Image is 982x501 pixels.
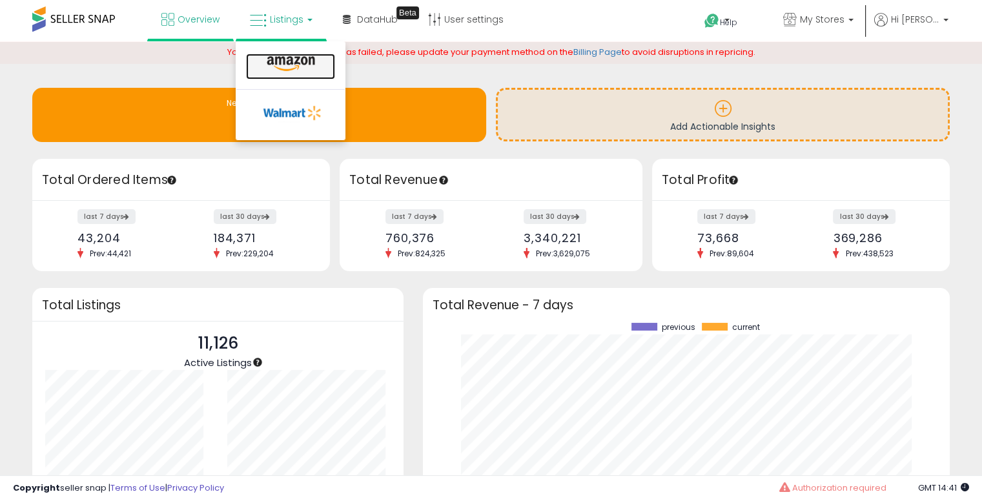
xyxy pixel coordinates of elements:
span: DataHub [357,13,398,26]
a: Needs to Reprice 3 [32,88,486,142]
div: Tooltip anchor [252,356,263,368]
div: Tooltip anchor [166,174,178,186]
b: 11123 [280,474,303,489]
a: Add Actionable Insights [498,90,948,139]
span: Prev: 89,604 [703,248,761,259]
span: previous [662,323,695,332]
a: Hi [PERSON_NAME] [874,13,948,42]
b: 11120 [97,474,121,489]
label: last 7 days [77,209,136,224]
span: Overview [178,13,220,26]
span: Your most recent payment has failed, please update your payment method on the to avoid disruption... [227,46,755,58]
span: Listings [270,13,303,26]
div: Tooltip anchor [438,174,449,186]
span: Help [720,17,737,28]
label: last 30 days [833,209,895,224]
span: Authorization required [792,482,886,494]
div: 3,340,221 [524,231,620,245]
label: last 30 days [524,209,586,224]
div: 73,668 [697,231,791,245]
div: 43,204 [77,231,171,245]
h1: 3 [39,114,480,135]
div: Tooltip anchor [728,174,739,186]
p: 11,126 [184,331,252,356]
h3: Total Ordered Items [42,171,320,189]
div: Tooltip anchor [396,6,419,19]
label: last 7 days [697,209,755,224]
strong: Copyright [13,482,60,494]
span: Prev: 229,204 [220,248,280,259]
span: 2025-09-15 14:41 GMT [918,482,969,494]
span: Prev: 824,325 [391,248,452,259]
i: Get Help [704,13,720,29]
div: 184,371 [214,231,307,245]
a: Terms of Use [110,482,165,494]
span: Active Listings [184,356,252,369]
div: 369,286 [833,231,926,245]
span: Needs to Reprice [227,97,292,108]
a: Billing Page [573,46,622,58]
div: 760,376 [385,231,482,245]
span: current [732,323,760,332]
span: Add Actionable Insights [670,120,775,133]
label: last 30 days [214,209,276,224]
h3: Total Revenue [349,171,633,189]
span: Prev: 438,523 [839,248,899,259]
label: last 7 days [385,209,444,224]
span: Prev: 3,629,075 [529,248,597,259]
h3: Total Revenue - 7 days [433,300,940,310]
h3: Total Listings [42,300,394,310]
span: Prev: 44,421 [83,248,138,259]
span: My Stores [800,13,844,26]
a: Privacy Policy [167,482,224,494]
h3: Total Profit [662,171,940,189]
a: Help [694,3,762,42]
span: Hi [PERSON_NAME] [891,13,939,26]
div: seller snap | | [13,482,224,495]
